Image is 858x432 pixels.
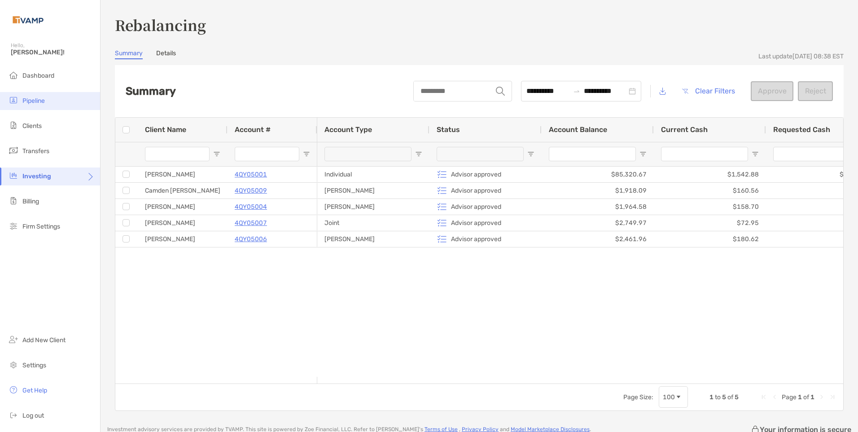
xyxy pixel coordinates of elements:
[145,147,210,161] input: Client Name Filter Input
[675,81,742,101] button: Clear Filters
[542,215,654,231] div: $2,749.97
[829,393,836,401] div: Last Page
[496,87,505,96] img: input icon
[317,183,429,198] div: [PERSON_NAME]
[8,410,19,420] img: logout icon
[22,387,47,394] span: Get Help
[771,393,778,401] div: Previous Page
[682,88,688,94] img: button icon
[235,217,267,229] a: 4QY05007
[760,393,767,401] div: First Page
[8,145,19,156] img: transfers icon
[317,231,429,247] div: [PERSON_NAME]
[451,201,501,212] p: Advisor approved
[138,215,228,231] div: [PERSON_NAME]
[22,361,46,369] span: Settings
[437,201,447,212] img: icon status
[542,231,654,247] div: $2,461.96
[654,231,766,247] div: $180.62
[549,147,636,161] input: Account Balance Filter Input
[235,185,267,196] a: 4QY05009
[654,183,766,198] div: $160.56
[663,393,675,401] div: 100
[235,234,267,245] a: 4QY05006
[639,150,647,158] button: Open Filter Menu
[798,393,802,401] span: 1
[235,169,267,180] a: 4QY05001
[661,147,748,161] input: Current Cash Filter Input
[303,150,310,158] button: Open Filter Menu
[542,183,654,198] div: $1,918.09
[22,412,44,419] span: Log out
[803,393,809,401] span: of
[22,72,54,79] span: Dashboard
[715,393,721,401] span: to
[22,172,51,180] span: Investing
[317,167,429,182] div: Individual
[527,150,534,158] button: Open Filter Menu
[138,167,228,182] div: [PERSON_NAME]
[573,88,580,95] span: swap-right
[8,195,19,206] img: billing icon
[138,183,228,198] div: Camden [PERSON_NAME]
[758,53,844,60] div: Last update [DATE] 08:38 EST
[818,393,825,401] div: Next Page
[22,97,45,105] span: Pipeline
[623,393,653,401] div: Page Size:
[235,147,299,161] input: Account # Filter Input
[138,231,228,247] div: [PERSON_NAME]
[782,393,797,401] span: Page
[735,393,739,401] span: 5
[451,185,501,196] p: Advisor approved
[8,384,19,395] img: get-help icon
[437,125,460,134] span: Status
[126,85,176,97] h2: Summary
[22,198,39,205] span: Billing
[810,393,814,401] span: 1
[654,215,766,231] div: $72.95
[437,169,447,180] img: icon status
[235,201,267,212] a: 4QY05004
[451,217,501,229] p: Advisor approved
[654,199,766,215] div: $158.70
[773,125,830,134] span: Requested Cash
[654,167,766,182] div: $1,542.88
[451,234,501,245] p: Advisor approved
[722,393,726,401] span: 5
[235,125,271,134] span: Account #
[11,4,45,36] img: Zoe Logo
[22,223,60,230] span: Firm Settings
[317,199,429,215] div: [PERSON_NAME]
[8,220,19,231] img: firm-settings icon
[661,125,708,134] span: Current Cash
[22,122,42,130] span: Clients
[213,150,220,158] button: Open Filter Menu
[709,393,714,401] span: 1
[156,49,176,59] a: Details
[437,185,447,196] img: icon status
[138,199,228,215] div: [PERSON_NAME]
[115,49,143,59] a: Summary
[22,147,49,155] span: Transfers
[8,95,19,106] img: pipeline icon
[437,234,447,244] img: icon status
[317,215,429,231] div: Joint
[115,14,844,35] h3: Rebalancing
[727,393,733,401] span: of
[8,170,19,181] img: investing icon
[11,48,95,56] span: [PERSON_NAME]!
[659,386,688,408] div: Page Size
[437,217,447,228] img: icon status
[8,120,19,131] img: clients icon
[8,334,19,345] img: add_new_client icon
[752,150,759,158] button: Open Filter Menu
[415,150,422,158] button: Open Filter Menu
[542,199,654,215] div: $1,964.58
[324,125,372,134] span: Account Type
[22,336,66,344] span: Add New Client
